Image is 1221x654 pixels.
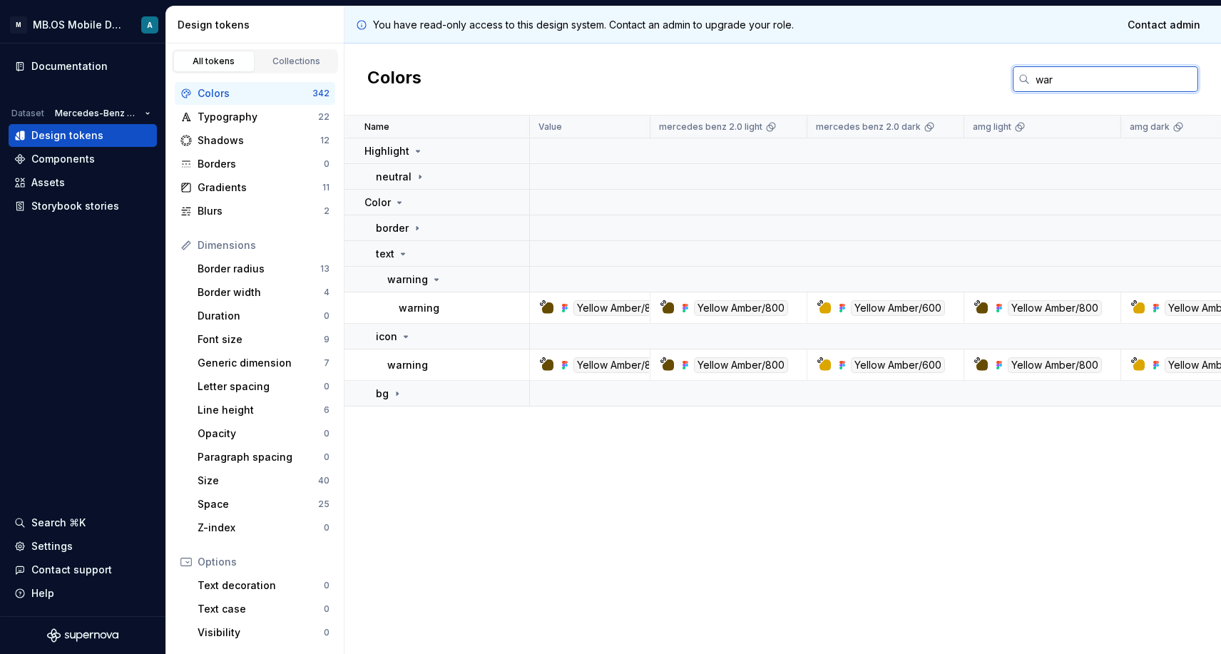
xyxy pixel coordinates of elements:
[192,375,335,398] a: Letter spacing0
[1030,66,1198,92] input: Search in tokens...
[364,121,389,133] p: Name
[192,281,335,304] a: Border width4
[573,300,668,316] div: Yellow Amber/800
[816,121,921,133] p: mercedes benz 2.0 dark
[198,157,324,171] div: Borders
[1130,121,1170,133] p: amg dark
[31,539,73,553] div: Settings
[9,195,157,218] a: Storybook stories
[178,18,338,32] div: Design tokens
[198,625,324,640] div: Visibility
[47,628,118,643] svg: Supernova Logo
[261,56,332,67] div: Collections
[178,56,250,67] div: All tokens
[9,558,157,581] button: Contact support
[324,381,329,392] div: 0
[573,357,668,373] div: Yellow Amber/800
[538,121,562,133] p: Value
[851,300,945,316] div: Yellow Amber/600
[324,451,329,463] div: 0
[198,497,318,511] div: Space
[175,153,335,175] a: Borders0
[192,469,335,492] a: Size40
[198,180,322,195] div: Gradients
[198,86,312,101] div: Colors
[192,399,335,421] a: Line height6
[198,285,324,300] div: Border width
[198,450,324,464] div: Paragraph spacing
[320,263,329,275] div: 13
[31,516,86,530] div: Search ⌘K
[9,55,157,78] a: Documentation
[198,133,320,148] div: Shadows
[1128,18,1200,32] span: Contact admin
[192,352,335,374] a: Generic dimension7
[198,555,329,569] div: Options
[192,493,335,516] a: Space25
[198,204,324,218] div: Blurs
[31,199,119,213] div: Storybook stories
[399,301,439,315] p: warning
[192,328,335,351] a: Font size9
[324,158,329,170] div: 0
[198,474,318,488] div: Size
[198,521,324,535] div: Z-index
[320,135,329,146] div: 12
[322,182,329,193] div: 11
[55,108,139,119] span: Mercedes-Benz 2.0
[376,329,397,344] p: icon
[198,578,324,593] div: Text decoration
[192,621,335,644] a: Visibility0
[659,121,762,133] p: mercedes benz 2.0 light
[175,82,335,105] a: Colors342
[367,66,422,92] h2: Colors
[3,9,163,40] button: MMB.OS Mobile Design SystemA
[9,171,157,194] a: Assets
[198,238,329,252] div: Dimensions
[31,563,112,577] div: Contact support
[192,516,335,539] a: Z-index0
[31,128,103,143] div: Design tokens
[198,403,324,417] div: Line height
[324,428,329,439] div: 0
[324,287,329,298] div: 4
[364,195,391,210] p: Color
[9,511,157,534] button: Search ⌘K
[376,247,394,261] p: text
[1008,300,1102,316] div: Yellow Amber/800
[851,357,945,373] div: Yellow Amber/600
[694,357,788,373] div: Yellow Amber/800
[31,152,95,166] div: Components
[376,221,409,235] p: border
[33,18,124,32] div: MB.OS Mobile Design System
[48,103,157,123] button: Mercedes-Benz 2.0
[387,272,428,287] p: warning
[387,358,428,372] p: warning
[198,262,320,276] div: Border radius
[318,499,329,510] div: 25
[324,627,329,638] div: 0
[10,16,27,34] div: M
[175,129,335,152] a: Shadows12
[324,310,329,322] div: 0
[31,175,65,190] div: Assets
[373,18,794,32] p: You have read-only access to this design system. Contact an admin to upgrade your role.
[324,522,329,533] div: 0
[9,124,157,147] a: Design tokens
[973,121,1011,133] p: amg light
[192,598,335,620] a: Text case0
[318,475,329,486] div: 40
[9,148,157,170] a: Components
[11,108,44,119] div: Dataset
[175,176,335,199] a: Gradients11
[198,309,324,323] div: Duration
[31,586,54,601] div: Help
[9,535,157,558] a: Settings
[198,332,324,347] div: Font size
[175,106,335,128] a: Typography22
[324,404,329,416] div: 6
[198,379,324,394] div: Letter spacing
[192,305,335,327] a: Duration0
[198,110,318,124] div: Typography
[147,19,153,31] div: A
